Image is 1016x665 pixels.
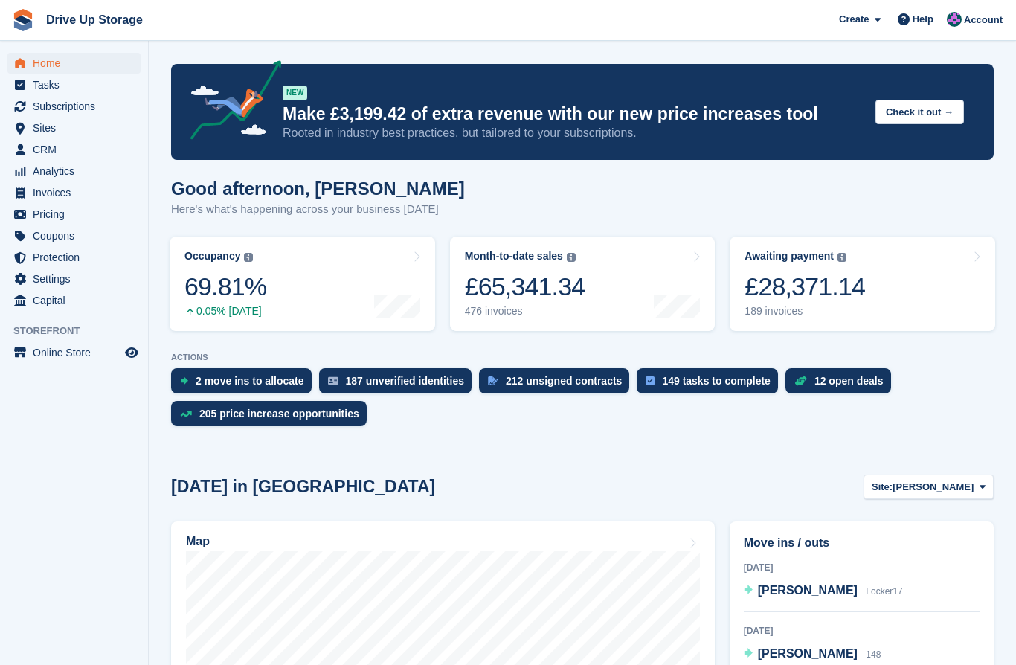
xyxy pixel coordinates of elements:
[33,342,122,363] span: Online Store
[171,477,435,497] h2: [DATE] in [GEOGRAPHIC_DATA]
[196,375,304,387] div: 2 move ins to allocate
[465,250,563,263] div: Month-to-date sales
[465,305,585,318] div: 476 invoices
[964,13,1003,28] span: Account
[7,204,141,225] a: menu
[744,645,881,664] a: [PERSON_NAME] 148
[7,139,141,160] a: menu
[744,534,980,552] h2: Move ins / outs
[866,586,902,597] span: Locker17
[33,118,122,138] span: Sites
[465,272,585,302] div: £65,341.34
[450,237,716,331] a: Month-to-date sales £65,341.34 476 invoices
[171,353,994,362] p: ACTIONS
[913,12,933,27] span: Help
[33,204,122,225] span: Pricing
[7,247,141,268] a: menu
[866,649,881,660] span: 148
[170,237,435,331] a: Occupancy 69.81% 0.05% [DATE]
[7,342,141,363] a: menu
[184,250,240,263] div: Occupancy
[171,401,374,434] a: 205 price increase opportunities
[837,253,846,262] img: icon-info-grey-7440780725fd019a000dd9b08b2336e03edf1995a4989e88bcd33f0948082b44.svg
[180,376,188,385] img: move_ins_to_allocate_icon-fdf77a2bb77ea45bf5b3d319d69a93e2d87916cf1d5bf7949dd705db3b84f3ca.svg
[947,12,962,27] img: Andy
[171,179,465,199] h1: Good afternoon, [PERSON_NAME]
[33,225,122,246] span: Coupons
[7,225,141,246] a: menu
[319,368,480,401] a: 187 unverified identities
[33,139,122,160] span: CRM
[506,375,622,387] div: 212 unsigned contracts
[283,86,307,100] div: NEW
[33,290,122,311] span: Capital
[785,368,898,401] a: 12 open deals
[184,272,266,302] div: 69.81%
[7,96,141,117] a: menu
[646,376,655,385] img: task-75834270c22a3079a89374b754ae025e5fb1db73e45f91037f5363f120a921f8.svg
[872,480,893,495] span: Site:
[7,290,141,311] a: menu
[171,368,319,401] a: 2 move ins to allocate
[662,375,771,387] div: 149 tasks to complete
[33,74,122,95] span: Tasks
[893,480,974,495] span: [PERSON_NAME]
[758,647,858,660] span: [PERSON_NAME]
[186,535,210,548] h2: Map
[794,376,807,386] img: deal-1b604bf984904fb50ccaf53a9ad4b4a5d6e5aea283cecdc64d6e3604feb123c2.svg
[479,368,637,401] a: 212 unsigned contracts
[7,269,141,289] a: menu
[875,100,964,124] button: Check it out →
[744,624,980,637] div: [DATE]
[33,269,122,289] span: Settings
[178,60,282,145] img: price-adjustments-announcement-icon-8257ccfd72463d97f412b2fc003d46551f7dbcb40ab6d574587a9cd5c0d94...
[7,182,141,203] a: menu
[744,561,980,574] div: [DATE]
[13,324,148,338] span: Storefront
[745,272,865,302] div: £28,371.14
[171,201,465,218] p: Here's what's happening across your business [DATE]
[244,253,253,262] img: icon-info-grey-7440780725fd019a000dd9b08b2336e03edf1995a4989e88bcd33f0948082b44.svg
[488,376,498,385] img: contract_signature_icon-13c848040528278c33f63329250d36e43548de30e8caae1d1a13099fd9432cc5.svg
[814,375,884,387] div: 12 open deals
[328,376,338,385] img: verify_identity-adf6edd0f0f0b5bbfe63781bf79b02c33cf7c696d77639b501bdc392416b5a36.svg
[730,237,995,331] a: Awaiting payment £28,371.14 189 invoices
[12,9,34,31] img: stora-icon-8386f47178a22dfd0bd8f6a31ec36ba5ce8667c1dd55bd0f319d3a0aa187defe.svg
[7,118,141,138] a: menu
[184,305,266,318] div: 0.05% [DATE]
[199,408,359,420] div: 205 price increase opportunities
[346,375,465,387] div: 187 unverified identities
[7,53,141,74] a: menu
[7,161,141,181] a: menu
[33,182,122,203] span: Invoices
[283,103,864,125] p: Make £3,199.42 of extra revenue with our new price increases tool
[567,253,576,262] img: icon-info-grey-7440780725fd019a000dd9b08b2336e03edf1995a4989e88bcd33f0948082b44.svg
[33,53,122,74] span: Home
[33,247,122,268] span: Protection
[123,344,141,362] a: Preview store
[745,305,865,318] div: 189 invoices
[180,411,192,417] img: price_increase_opportunities-93ffe204e8149a01c8c9dc8f82e8f89637d9d84a8eef4429ea346261dce0b2c0.svg
[33,96,122,117] span: Subscriptions
[637,368,785,401] a: 149 tasks to complete
[758,584,858,597] span: [PERSON_NAME]
[745,250,834,263] div: Awaiting payment
[283,125,864,141] p: Rooted in industry best practices, but tailored to your subscriptions.
[839,12,869,27] span: Create
[33,161,122,181] span: Analytics
[744,582,903,601] a: [PERSON_NAME] Locker17
[40,7,149,32] a: Drive Up Storage
[864,475,994,499] button: Site: [PERSON_NAME]
[7,74,141,95] a: menu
